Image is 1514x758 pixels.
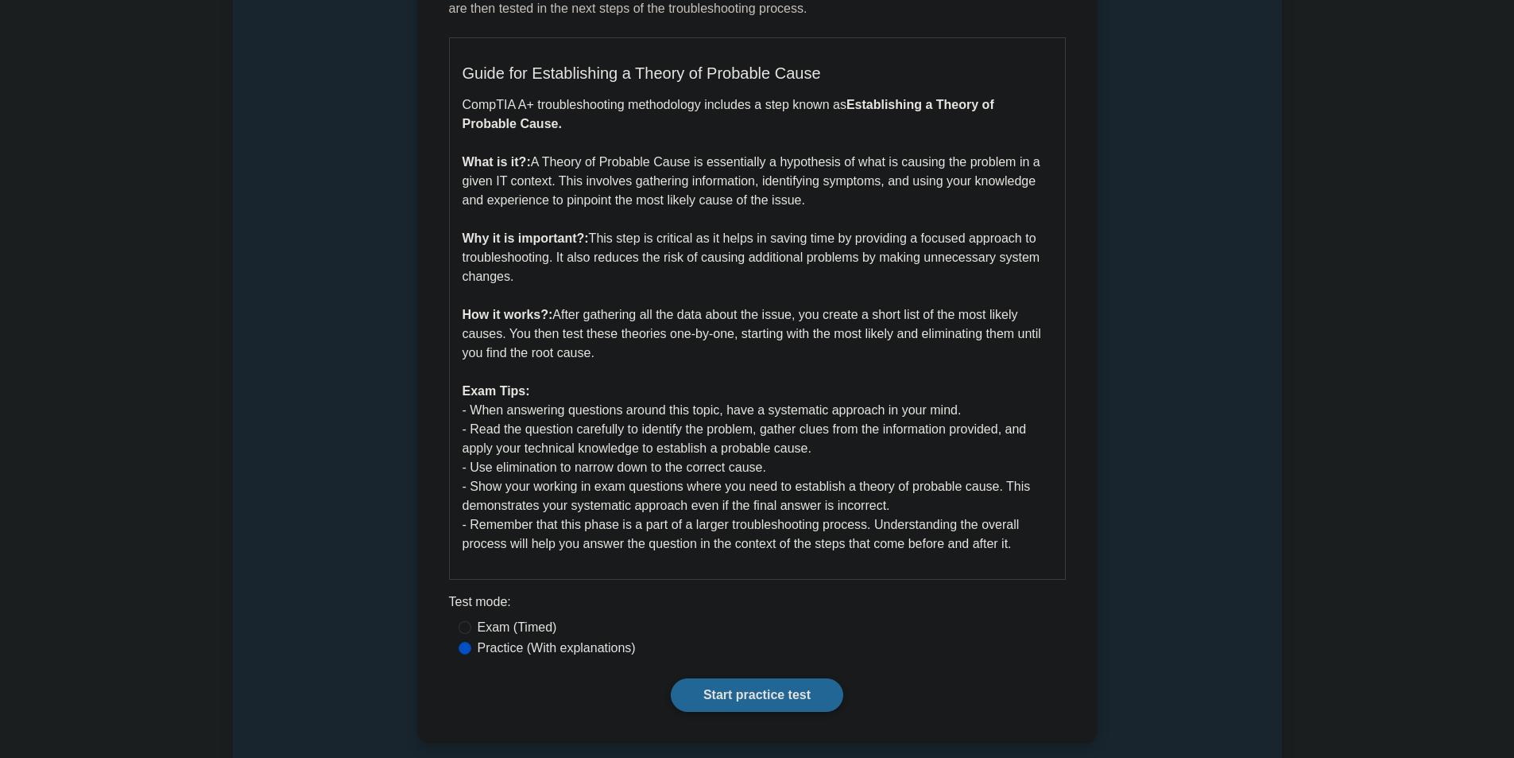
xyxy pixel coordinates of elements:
[463,155,531,169] b: What is it?:
[463,64,1052,83] h5: Guide for Establishing a Theory of Probable Cause
[478,639,636,658] label: Practice (With explanations)
[478,618,557,637] label: Exam (Timed)
[463,95,1052,554] p: CompTIA A+ troubleshooting methodology includes a step known as A Theory of Probable Cause is ess...
[463,231,589,245] b: Why it is important?:
[463,308,553,321] b: How it works?:
[449,593,1066,618] div: Test mode:
[463,384,530,398] b: Exam Tips:
[671,678,843,712] a: Start practice test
